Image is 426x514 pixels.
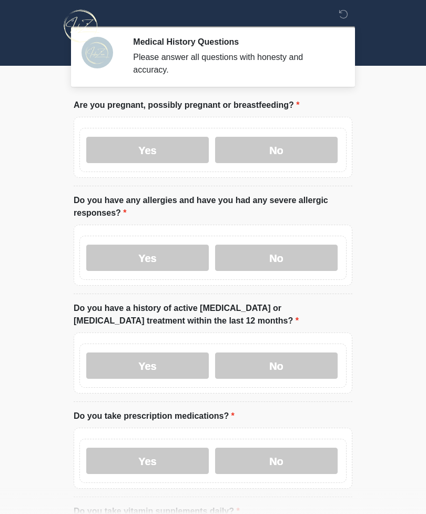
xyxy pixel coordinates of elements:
[86,245,209,271] label: Yes
[74,194,352,219] label: Do you have any allergies and have you had any severe allergic responses?
[215,137,338,163] label: No
[74,410,235,422] label: Do you take prescription medications?
[215,352,338,379] label: No
[215,245,338,271] label: No
[74,302,352,327] label: Do you have a history of active [MEDICAL_DATA] or [MEDICAL_DATA] treatment within the last 12 mon...
[86,137,209,163] label: Yes
[133,51,337,76] div: Please answer all questions with honesty and accuracy.
[86,448,209,474] label: Yes
[82,37,113,68] img: Agent Avatar
[74,99,299,112] label: Are you pregnant, possibly pregnant or breastfeeding?
[63,8,99,44] img: InfuZen Health Logo
[215,448,338,474] label: No
[86,352,209,379] label: Yes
